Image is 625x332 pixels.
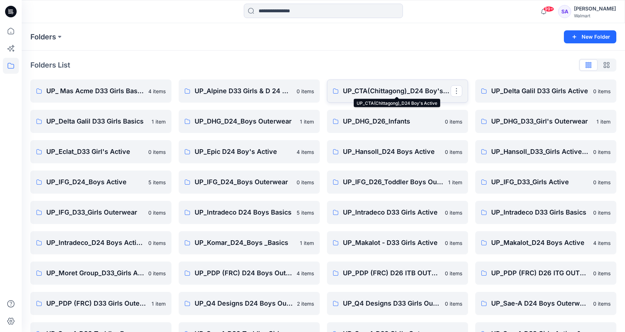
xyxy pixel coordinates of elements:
p: UP_Hansoll_D24 Boys Active [343,147,441,157]
p: UP_CTA(Chittagong)_D24 Boy's Active [343,86,451,96]
a: UP_IFG_D33_Girls Outerwear0 items [30,201,171,224]
p: 0 items [593,178,611,186]
a: UP_DHG_D33_Girl's Outerwear1 item [475,110,616,133]
a: UP_Komar_D24_Boys _Basics1 item [179,231,320,254]
p: UP_PDP (FRC) D26 ITG OUTERWEAR [491,268,589,278]
a: UP_Epic D24 Boy's Active4 items [179,140,320,163]
a: UP_Delta Galil D33 Girls Basics1 item [30,110,171,133]
p: 0 items [593,300,611,307]
p: 4 items [297,270,314,277]
a: UP_Moret Group_D33_Girls Active0 items [30,262,171,285]
a: UP_CTA(Chittagong)_D24 Boy's Active [327,79,468,103]
a: UP_Alpine D33 Girls & D 24 Boys Active0 items [179,79,320,103]
p: 0 items [148,239,166,247]
div: SA [558,5,571,18]
p: UP_Epic D24 Boy's Active [195,147,292,157]
p: 0 items [148,270,166,277]
p: 0 items [445,270,462,277]
a: UP_IFG_D24_Boys Active5 items [30,171,171,194]
p: 0 items [593,148,611,156]
a: UP_DHG_D24_Boys Outerwear1 item [179,110,320,133]
p: UP_Intradeco_D24 Boys Active [46,238,144,248]
a: UP_Hansoll_D24 Boys Active0 items [327,140,468,163]
p: UP_DHG_D24_Boys Outerwear [195,116,296,126]
div: Walmart [574,13,616,18]
p: UP_Komar_D24_Boys _Basics [195,238,296,248]
p: 0 items [445,118,462,125]
a: UP_PDP (FRC) D33 Girls Outerwear1 item [30,292,171,315]
p: 0 items [593,270,611,277]
p: 5 items [297,209,314,216]
a: UP_ Mas Acme D33 Girls Basics4 items [30,79,171,103]
p: 0 items [297,87,314,95]
p: UP_PDP (FRC) D24 Boys Outerwear [195,268,292,278]
p: 0 items [148,148,166,156]
button: New Folder [564,30,616,43]
a: UP_Makalot_D24 Boys Active4 items [475,231,616,254]
p: 5 items [148,178,166,186]
p: UP_Makalot_D24 Boys Active [491,238,589,248]
p: 0 items [297,178,314,186]
a: UP_IFG_D26_Toddler Boys Outerwear1 item [327,171,468,194]
p: 0 items [445,239,462,247]
a: UP_IFG_D24_Boys Outerwear0 items [179,171,320,194]
p: UP_Hansoll_D33_Girls Active & Bottoms [491,147,589,157]
p: UP_Delta Galil D33 Girls Active [491,86,589,96]
a: UP_Delta Galil D33 Girls Active0 items [475,79,616,103]
p: 4 items [297,148,314,156]
a: UP_PDP (FRC) D24 Boys Outerwear4 items [179,262,320,285]
p: UP_Delta Galil D33 Girls Basics [46,116,147,126]
p: 0 items [148,209,166,216]
p: 1 item [152,300,166,307]
a: UP_IFG_D33_Girls Active0 items [475,171,616,194]
p: Folders List [30,60,70,70]
p: UP_IFG_D33_Girls Outerwear [46,207,144,217]
a: Folders [30,32,56,42]
p: UP_IFG_D24_Boys Active [46,177,144,187]
p: UP_ Mas Acme D33 Girls Basics [46,86,144,96]
p: 0 items [593,209,611,216]
p: UP_Q4 Designs D33 Girls Outerwear [343,298,441,309]
p: 1 item [448,178,462,186]
p: 1 item [300,118,314,125]
a: UP_PDP (FRC) D26 ITB OUTERWEAR0 items [327,262,468,285]
a: UP_Q4 Designs D24 Boys Outerwear2 items [179,292,320,315]
p: UP_Sae-A D24 Boys Outerwear [491,298,589,309]
a: UP_Intradeco D33 Girls Basics0 items [475,201,616,224]
p: 0 items [445,148,462,156]
p: 4 items [148,87,166,95]
a: UP_Intradeco D24 Boys Basics5 items [179,201,320,224]
p: UP_PDP (FRC) D26 ITB OUTERWEAR [343,268,441,278]
p: 0 items [445,300,462,307]
p: UP_Intradeco D33 Girls Basics [491,207,589,217]
p: 4 items [593,239,611,247]
a: UP_Q4 Designs D33 Girls Outerwear0 items [327,292,468,315]
p: 0 items [445,209,462,216]
p: UP_Moret Group_D33_Girls Active [46,268,144,278]
p: UP_DHG_D33_Girl's Outerwear [491,116,592,126]
a: UP_PDP (FRC) D26 ITG OUTERWEAR0 items [475,262,616,285]
p: UP_Q4 Designs D24 Boys Outerwear [195,298,293,309]
p: UP_DHG_D26_Infants [343,116,441,126]
p: UP_Alpine D33 Girls & D 24 Boys Active [195,86,292,96]
div: [PERSON_NAME] [574,4,616,13]
a: UP_Intradeco D33 Girls Active0 items [327,201,468,224]
p: UP_IFG_D24_Boys Outerwear [195,177,292,187]
p: UP_IFG_D26_Toddler Boys Outerwear [343,177,444,187]
p: UP_Intradeco D33 Girls Active [343,207,441,217]
p: UP_Makalot - D33 Girls Active [343,238,441,248]
a: UP_Eclat_D33 Girl's Active0 items [30,140,171,163]
p: UP_IFG_D33_Girls Active [491,177,589,187]
span: 99+ [543,6,554,12]
p: UP_PDP (FRC) D33 Girls Outerwear [46,298,147,309]
p: 1 item [300,239,314,247]
a: UP_Sae-A D24 Boys Outerwear0 items [475,292,616,315]
a: UP_Intradeco_D24 Boys Active0 items [30,231,171,254]
p: UP_Eclat_D33 Girl's Active [46,147,144,157]
p: UP_Intradeco D24 Boys Basics [195,207,292,217]
p: 0 items [593,87,611,95]
p: 1 item [596,118,611,125]
a: UP_Hansoll_D33_Girls Active & Bottoms0 items [475,140,616,163]
p: 1 item [152,118,166,125]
